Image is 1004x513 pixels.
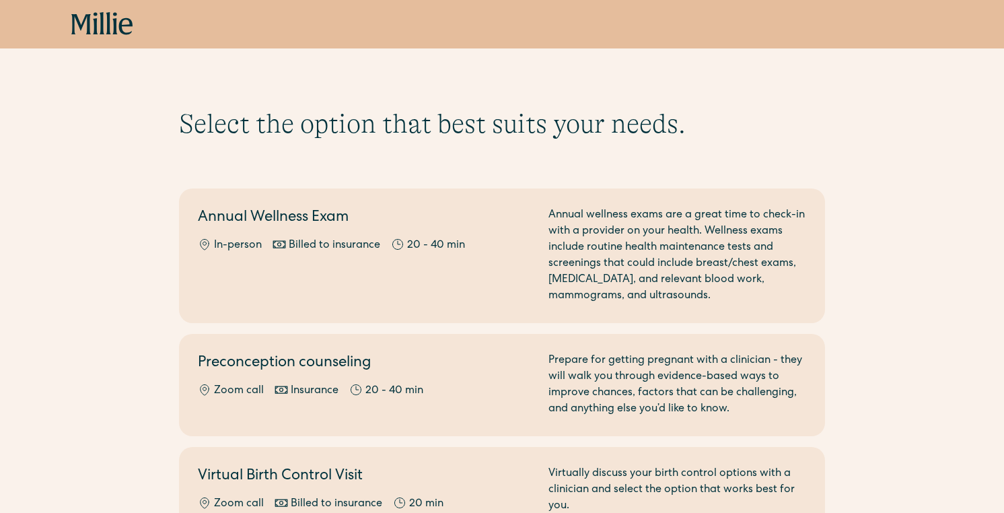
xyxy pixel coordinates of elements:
[291,496,382,512] div: Billed to insurance
[179,108,825,140] h1: Select the option that best suits your needs.
[365,383,423,399] div: 20 - 40 min
[179,189,825,323] a: Annual Wellness ExamIn-personBilled to insurance20 - 40 minAnnual wellness exams are a great time...
[291,383,338,399] div: Insurance
[289,238,380,254] div: Billed to insurance
[409,496,443,512] div: 20 min
[179,334,825,436] a: Preconception counselingZoom callInsurance20 - 40 minPrepare for getting pregnant with a clinicia...
[198,466,532,488] h2: Virtual Birth Control Visit
[214,496,264,512] div: Zoom call
[548,353,806,417] div: Prepare for getting pregnant with a clinician - they will walk you through evidence-based ways to...
[198,353,532,375] h2: Preconception counseling
[548,207,806,304] div: Annual wellness exams are a great time to check-in with a provider on your health. Wellness exams...
[214,383,264,399] div: Zoom call
[407,238,465,254] div: 20 - 40 min
[214,238,262,254] div: In-person
[198,207,532,230] h2: Annual Wellness Exam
